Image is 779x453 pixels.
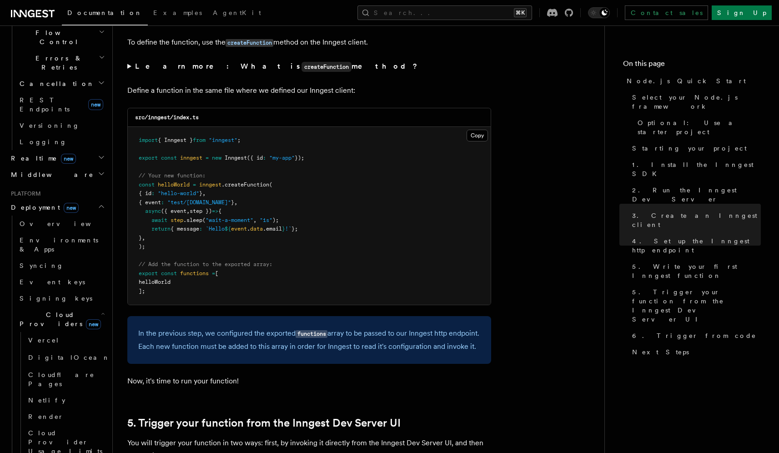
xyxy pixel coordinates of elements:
p: To define the function, use the method on the Inngest client. [127,36,491,49]
span: } [139,235,142,241]
span: 5. Trigger your function from the Inngest Dev Server UI [632,287,761,324]
span: export [139,270,158,277]
span: , [202,190,206,196]
span: ({ event [161,208,186,214]
span: , [186,208,190,214]
span: Overview [20,220,113,227]
span: "inngest" [209,137,237,143]
span: 3. Create an Inngest client [632,211,761,229]
span: Flow Control [16,28,99,46]
span: const [161,155,177,161]
span: Documentation [67,9,142,16]
code: createFunction [302,62,352,72]
span: 4. Set up the Inngest http endpoint [632,237,761,255]
span: REST Endpoints [20,96,70,113]
a: Node.js Quick Start [623,73,761,89]
button: Search...⌘K [357,5,532,20]
a: Render [25,408,107,425]
a: Logging [16,134,107,150]
a: Signing keys [16,290,107,307]
span: const [139,181,155,188]
span: Event keys [20,278,85,286]
a: 3. Create an Inngest client [628,207,761,233]
a: createFunction [226,38,273,46]
span: , [142,235,145,241]
span: // Add the function to the exported array: [139,261,272,267]
a: 5. Write your first Inngest function [628,258,761,284]
span: Next Steps [632,347,689,357]
span: const [161,270,177,277]
span: "test/[DOMAIN_NAME]" [167,199,231,206]
a: Cloudflare Pages [25,367,107,392]
span: : [151,190,155,196]
summary: Learn more: What iscreateFunctionmethod? [127,60,491,73]
span: inngest [180,155,202,161]
span: ( [202,217,206,223]
span: : [161,199,164,206]
span: helloWorld [139,279,171,285]
span: `Hello [206,226,225,232]
span: "my-app" [269,155,295,161]
span: async [145,208,161,214]
span: inngest [199,181,221,188]
span: Logging [20,138,67,146]
span: { event [139,199,161,206]
span: 1. Install the Inngest SDK [632,160,761,178]
span: Cloud Providers [16,310,101,328]
span: ; [237,137,241,143]
span: Errors & Retries [16,54,99,72]
span: step [171,217,183,223]
span: Cloudflare Pages [28,371,95,388]
span: // Your new function: [139,172,206,179]
button: Flow Control [16,25,107,50]
span: Inngest [225,155,247,161]
span: AgentKit [213,9,261,16]
button: Cancellation [16,75,107,92]
a: Sign Up [712,5,772,20]
span: Syncing [20,262,64,269]
button: Middleware [7,166,107,183]
a: Overview [16,216,107,232]
span: .sleep [183,217,202,223]
a: Next Steps [628,344,761,360]
span: .createFunction [221,181,269,188]
p: In the previous step, we configured the exported array to be passed to our Inngest http endpoint.... [138,327,480,353]
span: !` [285,226,291,232]
a: Select your Node.js framework [628,89,761,115]
a: Contact sales [625,5,708,20]
span: => [212,208,218,214]
button: Toggle dark mode [588,7,610,18]
a: 2. Run the Inngest Dev Server [628,182,761,207]
span: { id [139,190,151,196]
span: , [234,199,237,206]
span: Vercel [28,337,60,344]
span: Versioning [20,122,80,129]
code: src/inngest/index.ts [135,114,199,121]
span: "hello-world" [158,190,199,196]
span: from [193,137,206,143]
span: . [247,226,250,232]
span: Node.js Quick Start [627,76,746,86]
span: ); [272,217,279,223]
span: return [151,226,171,232]
a: Documentation [62,3,148,25]
code: functions [296,330,327,338]
span: : [199,226,202,232]
h4: On this page [623,58,761,73]
a: Environments & Apps [16,232,107,257]
a: 5. Trigger your function from the Inngest Dev Server UI [628,284,761,327]
span: Signing keys [20,295,92,302]
span: : [263,155,266,161]
span: "wait-a-moment" [206,217,253,223]
strong: Learn more: What is method? [135,62,419,70]
span: event [231,226,247,232]
a: Optional: Use a starter project [634,115,761,140]
span: helloWorld [158,181,190,188]
span: 5. Write your first Inngest function [632,262,761,280]
span: step }) [190,208,212,214]
span: Select your Node.js framework [632,93,761,111]
a: Starting your project [628,140,761,156]
span: data [250,226,263,232]
span: new [61,154,76,164]
span: Environments & Apps [20,237,98,253]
